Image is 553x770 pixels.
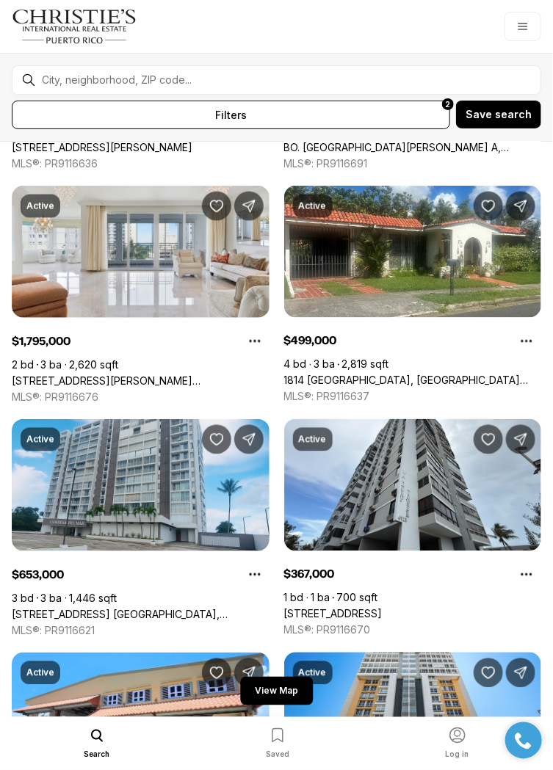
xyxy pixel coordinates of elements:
a: 4123 ISLA VERDE AVE #201, CAROLINA PR, 00979 [284,608,383,621]
button: Save Property: Sabana Seca SABANA SECA [202,658,231,688]
p: Active [299,200,327,212]
p: Active [26,434,54,446]
button: Save Property: 1754 MCCLEARY AVE #602 [202,192,231,221]
a: 1754 MCCLEARY AVE #602, SAN JUAN PR, 00911 [12,374,270,388]
button: Save Property: 4123 ISLA VERDE AVE #201 [474,425,503,454]
button: Search [84,727,110,760]
button: filters2 [12,101,450,129]
button: Property options [512,560,541,589]
p: Active [26,667,54,679]
button: Property options [240,560,270,589]
a: 472 CALLE DE DIEGO #602 B, SAN JUAN PR, 00923 [12,141,192,154]
button: Saved [266,727,289,760]
a: 3103 AVE. ISLA VERDE, CONDESA DEL MAR #1402, CAROLINA PR, 00979 [12,608,270,621]
span: 2 [446,98,451,110]
img: logo [12,9,137,44]
button: Share Property [506,658,535,688]
button: Share Property [234,425,264,454]
button: Share Property [234,192,264,221]
button: Share Property [506,425,535,454]
button: Share Property [234,658,264,688]
button: Log in [446,727,469,760]
a: BO. SANTA CRUZ LOTE A, CAROLINA PR, 00985 [284,141,542,154]
button: Save Property: Plaza Athenee 101 ORTEGON AVENUE #402 [474,658,503,688]
button: View Map [240,677,313,705]
a: 1814 SAN DIEGO, SAN IGNACIO DEV., SAN JUAN PR, 00927 [284,374,542,388]
span: Search [84,749,110,760]
button: Share Property [506,192,535,221]
button: Save Property: 1814 SAN DIEGO, SAN IGNACIO DEV. [474,192,503,221]
span: Saved [266,749,289,760]
button: Property options [512,327,541,356]
span: Save search [466,109,532,120]
button: Property options [240,327,270,356]
p: Active [26,200,54,212]
button: Save search [456,101,541,128]
p: Active [299,667,327,679]
p: Active [299,434,327,446]
span: Log in [446,749,469,760]
button: Save Property: 3103 AVE. ISLA VERDE, CONDESA DEL MAR #1402 [202,425,231,454]
span: filters [215,107,247,123]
